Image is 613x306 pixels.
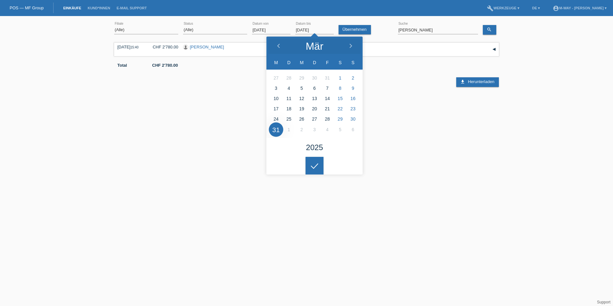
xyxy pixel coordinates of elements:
[130,46,139,49] span: 15:40
[487,5,493,12] i: build
[597,300,610,304] a: Support
[190,45,224,49] a: [PERSON_NAME]
[339,25,371,34] a: Übernehmen
[460,79,465,84] i: download
[117,63,127,68] b: Total
[84,6,113,10] a: Kund*innen
[487,27,492,32] i: search
[456,77,499,87] a: download Herunterladen
[10,5,44,10] a: POS — MF Group
[529,6,543,10] a: DE ▾
[306,144,323,151] div: 2025
[468,79,494,84] span: Herunterladen
[148,45,178,49] div: CHF 2'780.00
[553,5,559,12] i: account_circle
[152,63,178,68] b: CHF 2'780.00
[484,6,523,10] a: buildWerkzeuge ▾
[60,6,84,10] a: Einkäufe
[117,45,143,49] div: [DATE]
[489,45,499,54] div: auf-/zuklappen
[306,41,323,51] div: Mär
[113,6,150,10] a: E-Mail Support
[550,6,610,10] a: account_circlem-way - [PERSON_NAME] ▾
[483,25,496,35] a: search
